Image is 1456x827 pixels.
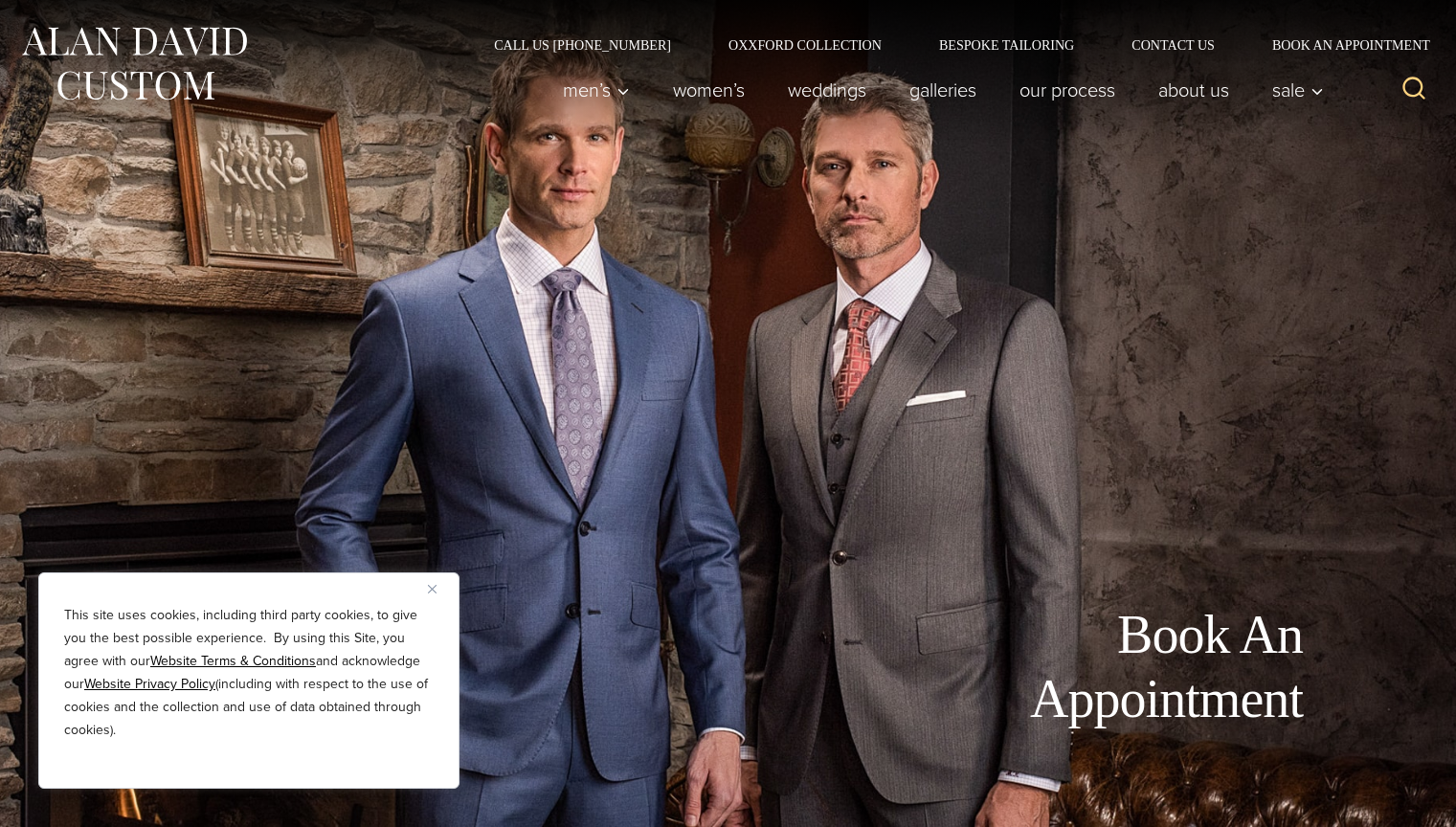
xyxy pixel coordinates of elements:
a: Book an Appointment [1243,38,1437,52]
a: Call Us [PHONE_NUMBER] [465,38,700,52]
a: Bespoke Tailoring [910,38,1103,52]
a: weddings [767,71,888,109]
a: Oxxford Collection [700,38,910,52]
button: Close [428,577,451,600]
img: Alan David Custom [19,21,249,106]
span: Sale [1272,80,1324,100]
h1: Book An Appointment [872,603,1303,731]
a: Galleries [888,71,998,109]
a: About Us [1137,71,1251,109]
p: This site uses cookies, including third party cookies, to give you the best possible experience. ... [64,604,434,742]
img: Close [428,585,437,593]
a: Contact Us [1103,38,1243,52]
button: View Search Form [1391,67,1437,113]
nav: Secondary Navigation [465,38,1437,52]
a: Website Terms & Conditions [150,651,316,671]
span: Men’s [563,80,630,100]
a: Website Privacy Policy [84,674,215,694]
a: Our Process [998,71,1137,109]
nav: Primary Navigation [542,71,1334,109]
a: Women’s [652,71,767,109]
